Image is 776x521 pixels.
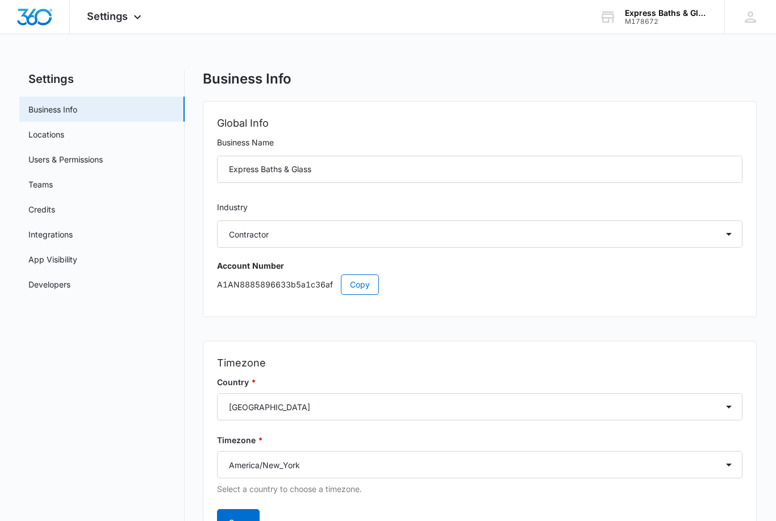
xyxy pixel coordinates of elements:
[217,274,742,295] p: A1AN8885896633b5a1c36af
[625,9,708,18] div: account name
[625,18,708,26] div: account id
[28,228,73,240] a: Integrations
[217,376,742,389] label: Country
[217,136,742,149] label: Business Name
[203,70,291,87] h1: Business Info
[28,203,55,215] a: Credits
[217,483,742,495] p: Select a country to choose a timezone.
[28,103,77,115] a: Business Info
[87,10,128,22] span: Settings
[217,434,742,447] label: Timezone
[217,261,284,270] strong: Account Number
[28,278,70,290] a: Developers
[350,278,370,291] span: Copy
[28,253,77,265] a: App Visibility
[217,355,742,371] h2: Timezone
[28,153,103,165] a: Users & Permissions
[19,70,185,87] h2: Settings
[341,274,379,295] button: Copy
[28,128,64,140] a: Locations
[217,201,742,214] label: Industry
[217,115,742,131] h2: Global Info
[28,178,53,190] a: Teams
